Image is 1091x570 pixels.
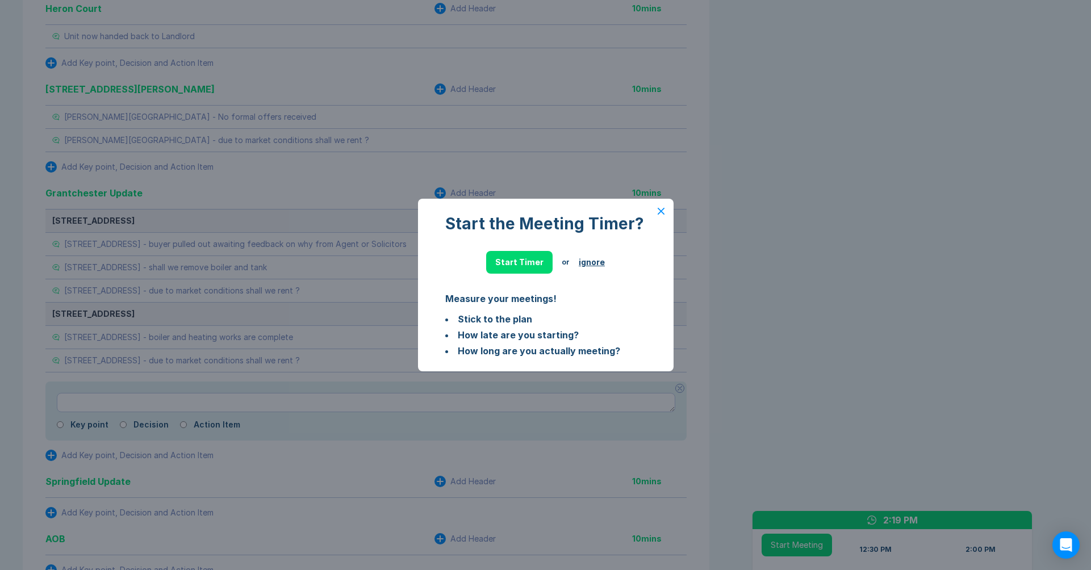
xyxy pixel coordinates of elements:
[445,215,646,233] div: Start the Meeting Timer?
[579,258,605,267] button: ignore
[445,328,646,342] li: How late are you starting?
[562,258,570,267] div: or
[445,344,646,358] li: How long are you actually meeting?
[445,292,646,305] div: Measure your meetings!
[486,251,553,274] button: Start Timer
[1052,531,1080,559] div: Open Intercom Messenger
[445,312,646,326] li: Stick to the plan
